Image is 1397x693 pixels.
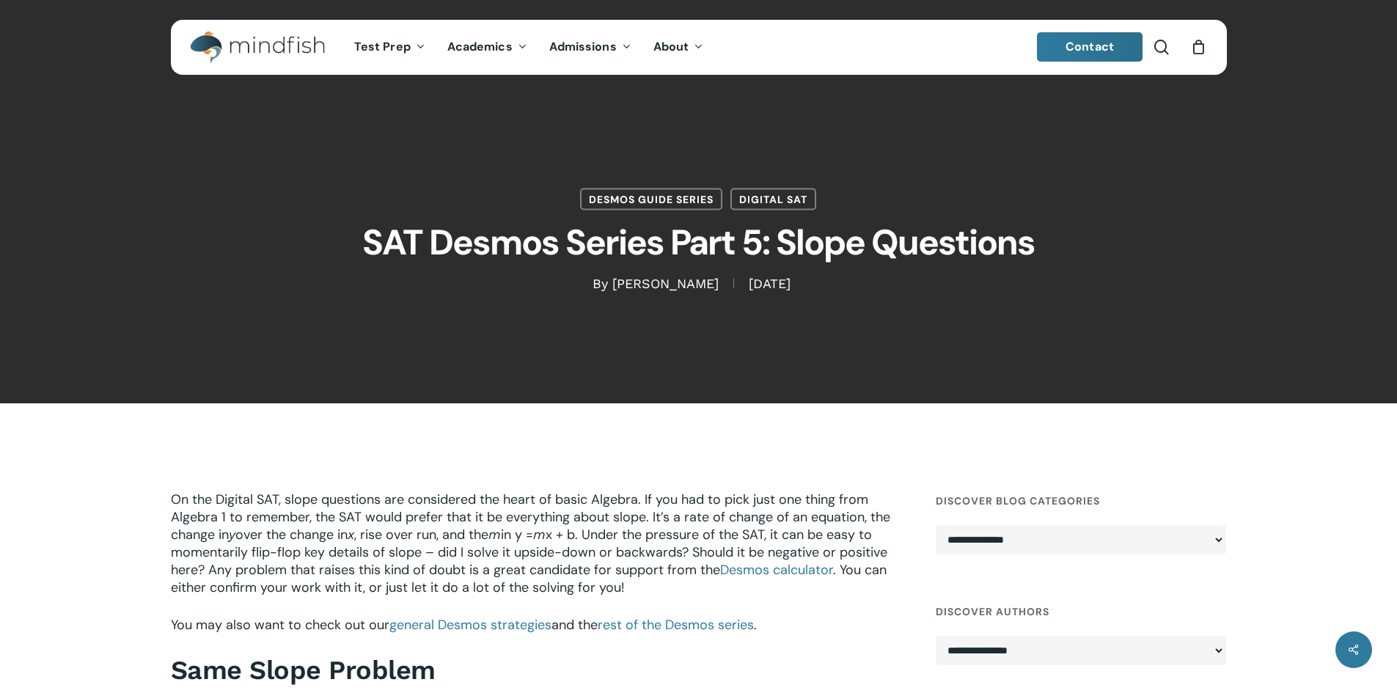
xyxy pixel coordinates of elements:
span: x [348,527,354,542]
span: Academics [447,39,513,54]
a: general Desmos strategies [389,616,551,634]
h1: SAT Desmos Series Part 5: Slope Questions [332,210,1066,275]
a: Contact [1037,32,1143,62]
span: About [653,39,689,54]
h4: Discover Authors [936,598,1226,625]
a: About [642,41,715,54]
span: in y = [501,526,533,543]
span: Test Prep [354,39,411,54]
span: m [488,527,501,542]
span: [DATE] [733,279,805,289]
a: Cart [1191,39,1207,55]
b: Same Slope Problem [171,655,436,686]
span: y [229,527,235,542]
span: and the [551,616,598,634]
nav: Main Menu [343,20,714,75]
a: Desmos calculator [720,561,833,579]
span: Admissions [549,39,617,54]
span: x + b. Under the pressure of the SAT, it can be easy to momentarily flip-flop key details of slop... [171,526,887,596]
span: , rise over run, and the [354,526,488,543]
a: Desmos Guide Series [580,188,722,210]
a: Academics [436,41,538,54]
a: Test Prep [343,41,436,54]
span: You may also want to check out our [171,616,389,634]
span: On the Digital SAT, slope questions are considered the heart of basic Algebra. If you had to pick... [171,491,890,543]
a: rest of the Desmos series [598,616,754,634]
span: Contact [1066,39,1114,54]
span: m [533,527,546,542]
h4: Discover Blog Categories [936,488,1226,514]
a: Admissions [538,41,642,54]
header: Main Menu [171,20,1227,75]
a: [PERSON_NAME] [612,276,719,291]
span: over the change in [235,526,348,543]
span: . [754,616,757,634]
span: By [593,279,608,289]
a: Digital SAT [730,188,816,210]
